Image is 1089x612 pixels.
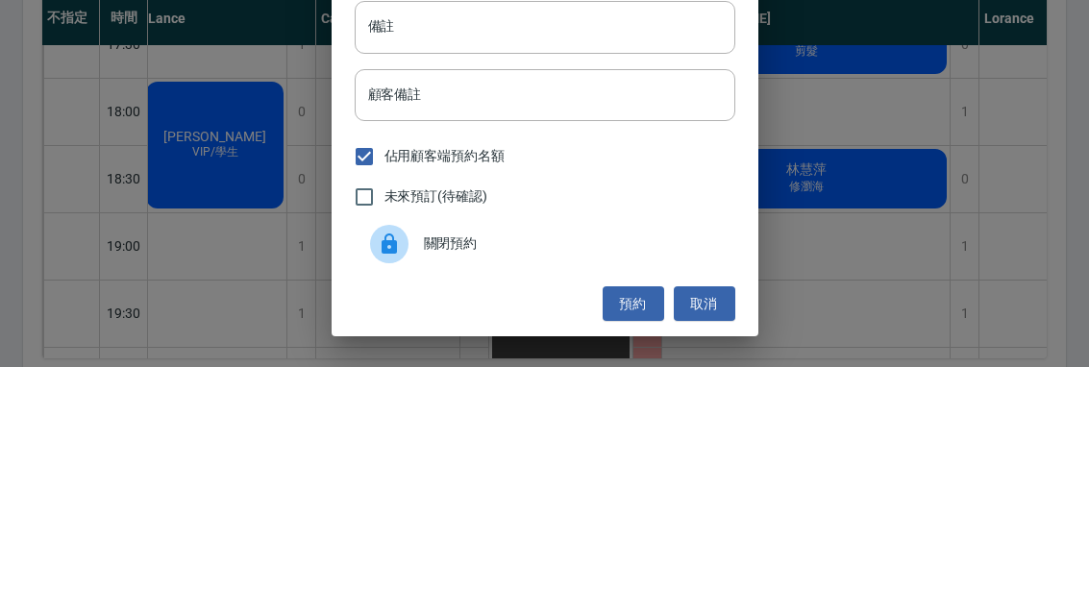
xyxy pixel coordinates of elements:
[355,179,735,231] div: 30分鐘
[424,478,720,499] span: 關閉預約
[368,103,415,117] label: 顧客姓名
[368,36,415,50] label: 顧客電話
[355,462,735,516] div: 關閉預約
[368,170,408,184] label: 服務時長
[603,531,664,567] button: 預約
[384,391,506,411] span: 佔用顧客端預約名額
[674,531,735,567] button: 取消
[384,431,488,452] span: 未來預訂(待確認)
